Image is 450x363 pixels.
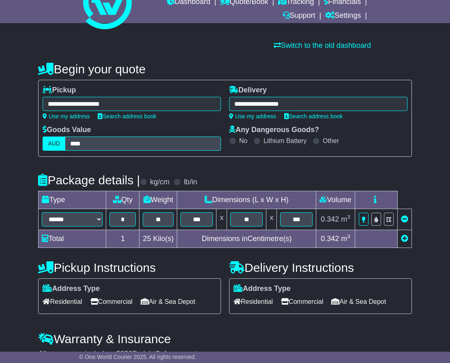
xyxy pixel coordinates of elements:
a: Support [283,9,315,23]
div: All our quotes include a $ FreightSafe warranty. [38,350,411,359]
span: Commercial [90,295,133,308]
td: Volume [316,191,355,209]
span: 0.342 [321,215,339,223]
a: Remove this item [401,215,408,223]
sup: 3 [347,233,350,239]
h4: Begin your quote [38,62,411,76]
label: Address Type [234,284,291,293]
td: x [266,209,277,230]
label: kg/cm [150,178,169,187]
td: Type [39,191,106,209]
td: Dimensions (L x W x H) [177,191,316,209]
span: © One World Courier 2025. All rights reserved. [79,354,196,360]
span: Air & Sea Depot [141,295,195,308]
span: Residential [43,295,82,308]
span: m [341,215,350,223]
label: Delivery [229,86,267,95]
h4: Pickup Instructions [38,261,221,274]
a: Search address book [284,113,343,120]
label: AUD [43,137,65,151]
span: m [341,235,350,243]
a: Use my address [229,113,276,120]
span: 25 [143,235,151,243]
h4: Delivery Instructions [229,261,412,274]
td: Dimensions in Centimetre(s) [177,230,316,248]
span: Commercial [281,295,323,308]
td: 1 [106,230,139,248]
span: 0.342 [321,235,339,243]
label: lb/in [184,178,197,187]
td: x [216,209,227,230]
td: Qty [106,191,139,209]
sup: 3 [347,214,350,220]
label: No [239,137,247,145]
span: Air & Sea Depot [331,295,386,308]
label: Other [323,137,339,145]
td: Kilo(s) [139,230,177,248]
span: Residential [234,295,273,308]
label: Any Dangerous Goods? [229,126,319,135]
a: Switch to the old dashboard [274,41,371,49]
a: Add new item [401,235,408,243]
a: Use my address [43,113,90,120]
td: Weight [139,191,177,209]
a: Search address book [98,113,156,120]
h4: Package details | [38,173,140,187]
label: Goods Value [43,126,91,135]
span: 250 [120,350,133,358]
a: Settings [325,9,361,23]
label: Address Type [43,284,100,293]
label: Lithium Battery [264,137,307,145]
td: Total [39,230,106,248]
label: Pickup [43,86,76,95]
h4: Warranty & Insurance [38,332,411,346]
